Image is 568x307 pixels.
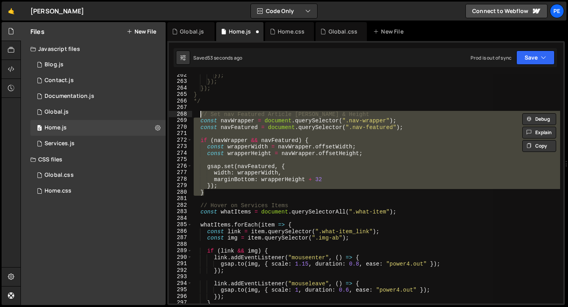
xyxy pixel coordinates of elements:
[45,109,69,116] div: Global.js
[169,189,192,196] div: 280
[169,273,192,280] div: 293
[169,221,192,228] div: 285
[169,247,192,254] div: 289
[45,93,94,100] div: Documentation.js
[169,169,192,176] div: 277
[169,280,192,287] div: 294
[516,51,555,65] button: Save
[169,163,192,170] div: 276
[169,104,192,111] div: 267
[169,98,192,105] div: 266
[45,140,75,147] div: Services.js
[30,57,166,73] div: 17084/47211.js
[169,286,192,293] div: 295
[169,182,192,189] div: 279
[169,124,192,131] div: 270
[127,28,156,35] button: New File
[37,125,42,132] span: 0
[30,136,166,152] div: 17084/47187.js
[169,260,192,267] div: 291
[45,61,64,68] div: Blog.js
[45,187,71,195] div: Home.css
[30,183,166,199] div: 17084/47049.css
[180,28,204,36] div: Global.js
[169,156,192,163] div: 275
[373,28,406,36] div: New File
[2,2,21,21] a: 🤙
[30,120,166,136] div: 17084/47047.js
[169,195,192,202] div: 281
[229,28,251,36] div: Home.js
[45,172,74,179] div: Global.css
[522,127,556,139] button: Explain
[193,54,242,61] div: Saved
[471,54,512,61] div: Prod is out of sync
[169,293,192,300] div: 296
[207,54,242,61] div: 53 seconds ago
[251,4,317,18] button: Code Only
[169,143,192,150] div: 273
[169,137,192,144] div: 272
[278,28,305,36] div: Home.css
[169,85,192,92] div: 264
[522,140,556,152] button: Copy
[550,4,564,18] a: Pe
[30,104,166,120] div: 17084/47048.js
[169,208,192,215] div: 283
[30,6,84,16] div: [PERSON_NAME]
[169,215,192,222] div: 284
[169,111,192,118] div: 268
[30,27,45,36] h2: Files
[21,152,166,167] div: CSS files
[169,300,192,306] div: 297
[169,91,192,98] div: 265
[30,88,166,104] div: 17084/47227.js
[169,202,192,209] div: 282
[30,73,166,88] div: 17084/47191.js
[522,113,556,125] button: Debug
[329,28,358,36] div: Global.css
[169,228,192,235] div: 286
[169,234,192,241] div: 287
[169,150,192,157] div: 274
[169,117,192,124] div: 269
[30,167,166,183] div: 17084/47050.css
[169,130,192,137] div: 271
[169,241,192,248] div: 288
[465,4,547,18] a: Connect to Webflow
[169,267,192,274] div: 292
[45,77,74,84] div: Contact.js
[169,78,192,85] div: 263
[169,72,192,79] div: 262
[169,254,192,261] div: 290
[45,124,67,131] div: Home.js
[169,176,192,183] div: 278
[21,41,166,57] div: Javascript files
